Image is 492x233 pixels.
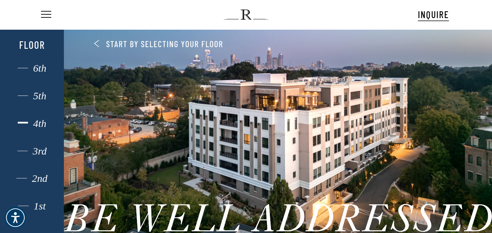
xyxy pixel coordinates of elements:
div: 2nd [10,174,54,183]
img: The Regent [224,10,268,20]
span: INQUIRE [418,9,449,20]
div: 1st [10,202,54,210]
a: Navigation Menu [40,11,51,18]
div: Accessibility Menu [4,207,26,229]
a: INQUIRE [418,8,449,21]
div: Floor [10,39,54,51]
div: 5th [10,91,54,100]
div: 6th [10,64,54,73]
div: 3rd [10,147,54,156]
div: 4th [10,119,54,128]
